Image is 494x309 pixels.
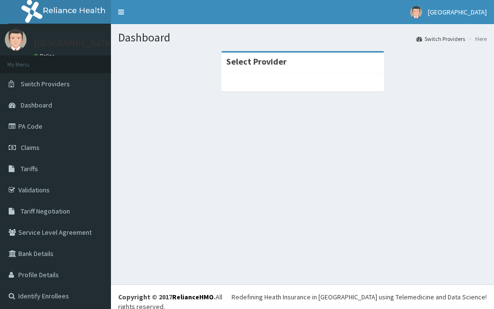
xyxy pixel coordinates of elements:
[118,31,487,44] h1: Dashboard
[21,207,70,215] span: Tariff Negotiation
[118,293,216,301] strong: Copyright © 2017 .
[21,101,52,109] span: Dashboard
[21,80,70,88] span: Switch Providers
[21,143,40,152] span: Claims
[226,56,287,67] strong: Select Provider
[34,39,113,48] p: [GEOGRAPHIC_DATA]
[34,53,57,59] a: Online
[416,35,465,43] a: Switch Providers
[410,6,422,18] img: User Image
[466,35,487,43] li: Here
[172,293,214,301] a: RelianceHMO
[428,8,487,16] span: [GEOGRAPHIC_DATA]
[232,292,487,302] div: Redefining Heath Insurance in [GEOGRAPHIC_DATA] using Telemedicine and Data Science!
[5,29,27,51] img: User Image
[21,164,38,173] span: Tariffs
